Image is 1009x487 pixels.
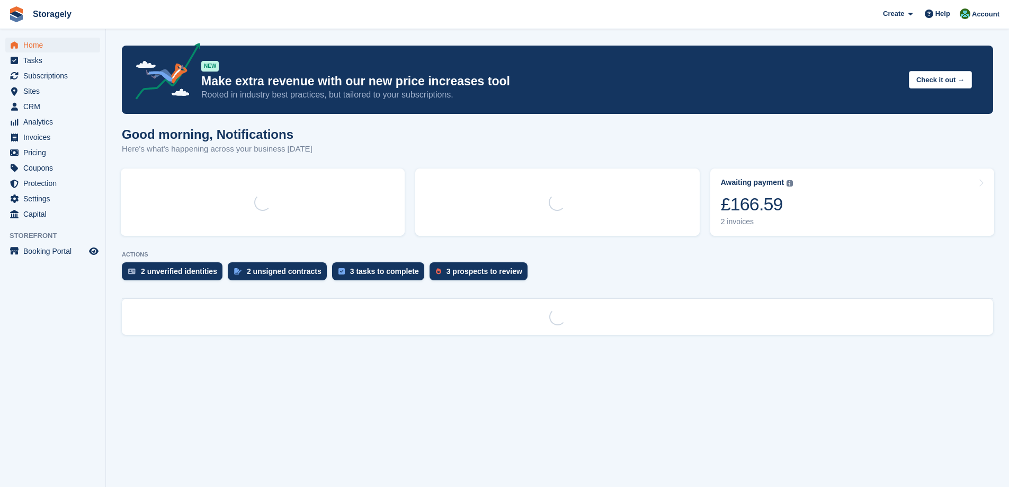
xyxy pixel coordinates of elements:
a: menu [5,114,100,129]
a: menu [5,207,100,222]
span: Coupons [23,161,87,175]
span: Settings [23,191,87,206]
div: 3 prospects to review [447,267,522,276]
a: Storagely [29,5,76,23]
span: Invoices [23,130,87,145]
div: NEW [201,61,219,72]
p: Make extra revenue with our new price increases tool [201,74,900,89]
div: 2 unsigned contracts [247,267,322,276]
span: Storefront [10,231,105,241]
a: Preview store [87,245,100,258]
div: 2 invoices [721,217,793,226]
img: prospect-51fa495bee0391a8d652442698ab0144808aea92771e9ea1ae160a38d050c398.svg [436,268,441,275]
span: Tasks [23,53,87,68]
span: Protection [23,176,87,191]
a: menu [5,130,100,145]
img: stora-icon-8386f47178a22dfd0bd8f6a31ec36ba5ce8667c1dd55bd0f319d3a0aa187defe.svg [8,6,24,22]
a: menu [5,191,100,206]
p: ACTIONS [122,251,993,258]
a: menu [5,176,100,191]
img: Notifications [960,8,970,19]
p: Rooted in industry best practices, but tailored to your subscriptions. [201,89,900,101]
button: Check it out → [909,71,972,88]
span: Account [972,9,999,20]
a: menu [5,84,100,99]
span: Pricing [23,145,87,160]
img: price-adjustments-announcement-icon-8257ccfd72463d97f412b2fc003d46551f7dbcb40ab6d574587a9cd5c0d94... [127,43,201,103]
div: 3 tasks to complete [350,267,419,276]
div: £166.59 [721,193,793,215]
a: 3 prospects to review [430,262,533,286]
a: menu [5,38,100,52]
a: 2 unsigned contracts [228,262,332,286]
span: CRM [23,99,87,114]
img: icon-info-grey-7440780725fd019a000dd9b08b2336e03edf1995a4989e88bcd33f0948082b44.svg [787,180,793,187]
span: Booking Portal [23,244,87,259]
a: menu [5,99,100,114]
span: Help [935,8,950,19]
span: Home [23,38,87,52]
a: menu [5,161,100,175]
div: Awaiting payment [721,178,784,187]
span: Analytics [23,114,87,129]
a: menu [5,145,100,160]
span: Sites [23,84,87,99]
a: Awaiting payment £166.59 2 invoices [710,169,994,236]
span: Create [883,8,904,19]
img: task-75834270c22a3079a89374b754ae025e5fb1db73e45f91037f5363f120a921f8.svg [338,268,345,275]
div: 2 unverified identities [141,267,217,276]
a: menu [5,244,100,259]
img: verify_identity-adf6edd0f0f0b5bbfe63781bf79b02c33cf7c696d77639b501bdc392416b5a36.svg [128,268,136,275]
h1: Good morning, Notifications [122,127,312,141]
a: menu [5,68,100,83]
a: 3 tasks to complete [332,262,430,286]
img: contract_signature_icon-13c848040528278c33f63329250d36e43548de30e8caae1d1a13099fd9432cc5.svg [234,268,242,275]
span: Capital [23,207,87,222]
span: Subscriptions [23,68,87,83]
a: 2 unverified identities [122,262,228,286]
p: Here's what's happening across your business [DATE] [122,143,312,155]
a: menu [5,53,100,68]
